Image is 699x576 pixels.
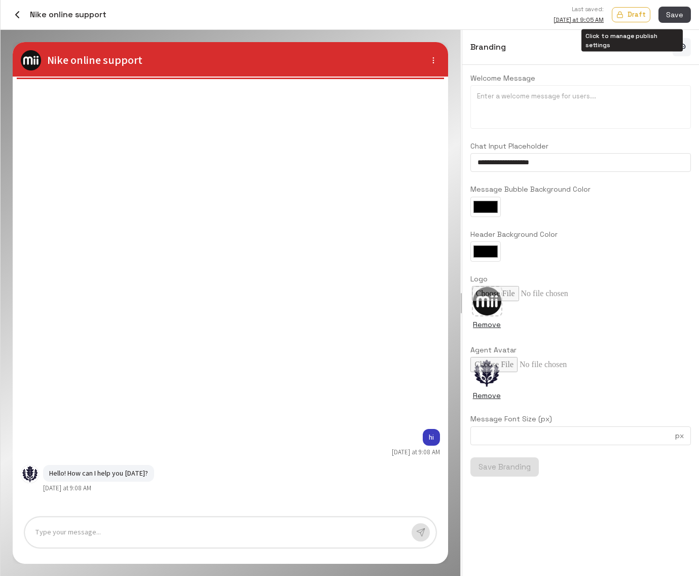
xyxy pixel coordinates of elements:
span: [DATE] at 9:08 AM [392,448,440,457]
img: Avatar preview [471,358,502,388]
h5: Nike online support [47,53,335,67]
label: Avatar preview [470,357,503,389]
p: hi [429,432,434,443]
label: Agent Avatar [470,345,691,355]
label: Logo [470,274,691,284]
label: Chat Input Placeholder [470,141,691,151]
button: Remove [470,316,503,333]
button: Remove [481,389,493,402]
label: Header Background Color [470,229,691,239]
label: Message Font Size (px) [470,414,691,424]
label: Message Bubble Background Color [470,184,691,194]
img: Logo preview [472,286,502,316]
h6: Branding [470,41,506,54]
div: Click to manage publish settings [581,29,683,52]
label: Welcome Message [470,73,691,83]
p: Hello! How can I help you [DATE]? [49,468,148,479]
p: px [675,430,684,441]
